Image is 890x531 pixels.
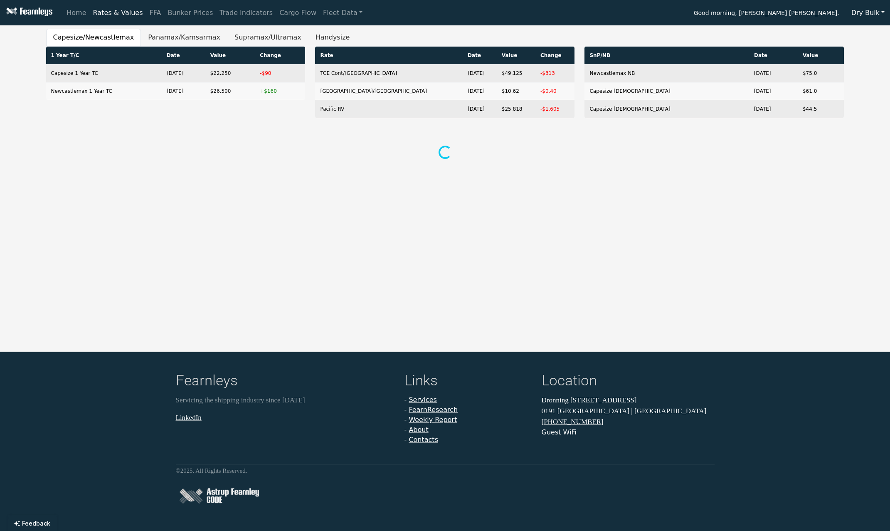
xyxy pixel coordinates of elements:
a: Services [409,396,436,404]
td: +$160 [255,82,305,100]
a: Home [63,5,89,21]
th: Date [162,47,205,65]
td: [DATE] [749,100,798,118]
td: [DATE] [749,82,798,100]
th: Value [798,47,844,65]
th: SnP/NB [584,47,749,65]
p: 0191 [GEOGRAPHIC_DATA] | [GEOGRAPHIC_DATA] [542,405,715,416]
td: $22,250 [205,65,255,82]
td: [DATE] [162,65,205,82]
small: © 2025 . All Rights Reserved. [176,467,247,474]
p: Servicing the shipping industry since [DATE] [176,395,394,406]
td: [DATE] [463,82,497,100]
td: Capesize 1 Year TC [46,65,162,82]
td: Newcastlemax 1 Year TC [46,82,162,100]
td: Pacific RV [315,100,463,118]
th: Date [749,47,798,65]
th: Change [535,47,575,65]
a: Contacts [409,436,438,444]
td: [GEOGRAPHIC_DATA]/[GEOGRAPHIC_DATA] [315,82,463,100]
td: TCE Cont/[GEOGRAPHIC_DATA] [315,65,463,82]
td: $25,818 [497,100,535,118]
li: - [404,395,532,405]
td: [DATE] [749,65,798,82]
a: Fleet Data [320,5,366,21]
th: Date [463,47,497,65]
a: Weekly Report [409,416,457,424]
button: Capesize/Newcastlemax [46,29,141,46]
a: FFA [146,5,165,21]
a: LinkedIn [176,413,202,421]
button: Handysize [308,29,357,46]
td: $26,500 [205,82,255,100]
td: Capesize [DEMOGRAPHIC_DATA] [584,82,749,100]
th: Rate [315,47,463,65]
a: About [409,426,428,434]
td: [DATE] [463,100,497,118]
li: - [404,415,532,425]
th: Value [205,47,255,65]
td: -$90 [255,65,305,82]
th: Change [255,47,305,65]
th: 1 Year T/C [46,47,162,65]
td: $44.5 [798,100,844,118]
td: $49,125 [497,65,535,82]
h4: Links [404,372,532,392]
li: - [404,435,532,445]
li: - [404,405,532,415]
span: Good morning, [PERSON_NAME] [PERSON_NAME]. [694,7,839,21]
td: $61.0 [798,82,844,100]
td: -$1,605 [535,100,575,118]
button: Panamax/Kamsarmax [141,29,227,46]
button: Guest WiFi [542,427,577,437]
td: $10.62 [497,82,535,100]
p: Dronning [STREET_ADDRESS] [542,395,715,406]
td: [DATE] [162,82,205,100]
li: - [404,425,532,435]
a: Cargo Flow [276,5,320,21]
img: Fearnleys Logo [4,7,52,18]
a: FearnResearch [409,406,458,414]
th: Value [497,47,535,65]
a: Rates & Values [90,5,146,21]
a: Bunker Prices [164,5,216,21]
a: Trade Indicators [216,5,276,21]
td: [DATE] [463,65,497,82]
h4: Fearnleys [176,372,394,392]
h4: Location [542,372,715,392]
button: Dry Bulk [846,5,890,21]
td: -$0.40 [535,82,575,100]
td: $75.0 [798,65,844,82]
a: [PHONE_NUMBER] [542,418,604,426]
td: -$313 [535,65,575,82]
button: Supramax/Ultramax [227,29,308,46]
td: Capesize [DEMOGRAPHIC_DATA] [584,100,749,118]
td: Newcastlemax NB [584,65,749,82]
